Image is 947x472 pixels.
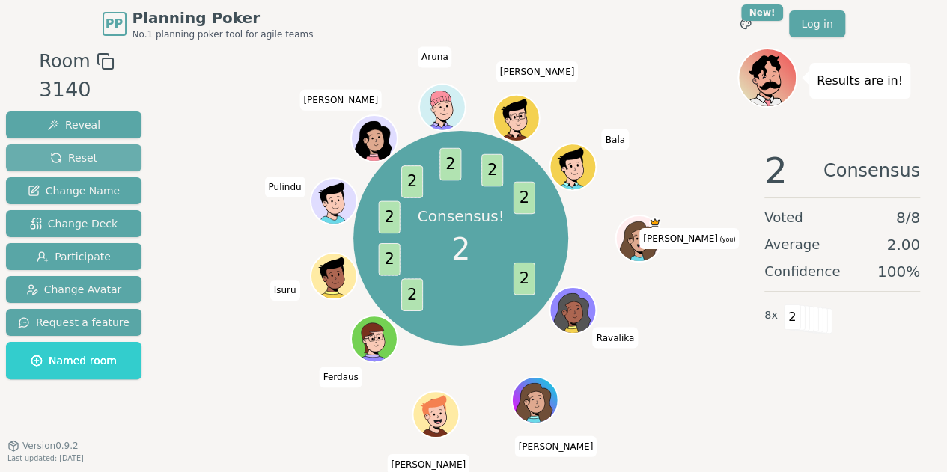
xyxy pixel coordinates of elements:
[886,234,920,255] span: 2.00
[39,75,114,105] div: 3140
[418,46,452,67] span: Click to change your name
[639,228,739,249] span: Click to change your name
[401,165,423,198] span: 2
[28,183,120,198] span: Change Name
[6,210,141,237] button: Change Deck
[496,61,579,82] span: Click to change your name
[270,280,300,301] span: Click to change your name
[30,216,118,231] span: Change Deck
[7,454,84,462] span: Last updated: [DATE]
[6,177,141,204] button: Change Name
[133,28,314,40] span: No.1 planning poker tool for agile teams
[299,89,382,110] span: Click to change your name
[133,7,314,28] span: Planning Poker
[50,150,97,165] span: Reset
[764,261,840,282] span: Confidence
[602,129,629,150] span: Click to change your name
[823,153,920,189] span: Consensus
[37,249,111,264] span: Participate
[6,243,141,270] button: Participate
[896,207,920,228] span: 8 / 8
[6,276,141,303] button: Change Avatar
[764,153,788,189] span: 2
[18,315,130,330] span: Request a feature
[6,309,141,336] button: Request a feature
[6,111,141,138] button: Reveal
[264,177,305,197] span: Click to change your name
[401,278,423,311] span: 2
[7,440,79,452] button: Version0.9.2
[103,7,314,40] a: PPPlanning PokerNo.1 planning poker tool for agile teams
[513,263,535,295] span: 2
[439,148,461,181] span: 2
[877,261,920,282] span: 100 %
[26,282,122,297] span: Change Avatar
[789,10,844,37] a: Log in
[513,182,535,215] span: 2
[106,15,123,33] span: PP
[31,353,117,368] span: Named room
[6,144,141,171] button: Reset
[515,435,597,456] span: Click to change your name
[784,304,801,330] span: 2
[617,217,660,260] button: Click to change your avatar
[320,367,362,387] span: Click to change your name
[378,243,400,276] span: 2
[481,154,503,187] span: 2
[451,227,470,272] span: 2
[592,327,638,348] span: Click to change your name
[47,117,100,132] span: Reveal
[817,70,903,91] p: Results are in!
[732,10,759,37] button: New!
[764,307,778,324] span: 8 x
[6,342,141,379] button: Named room
[378,201,400,234] span: 2
[718,236,736,243] span: (you)
[741,4,784,21] div: New!
[764,234,820,255] span: Average
[39,48,90,75] span: Room
[764,207,803,228] span: Voted
[22,440,79,452] span: Version 0.9.2
[649,217,660,228] span: Staci is the host
[418,206,505,227] p: Consensus!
